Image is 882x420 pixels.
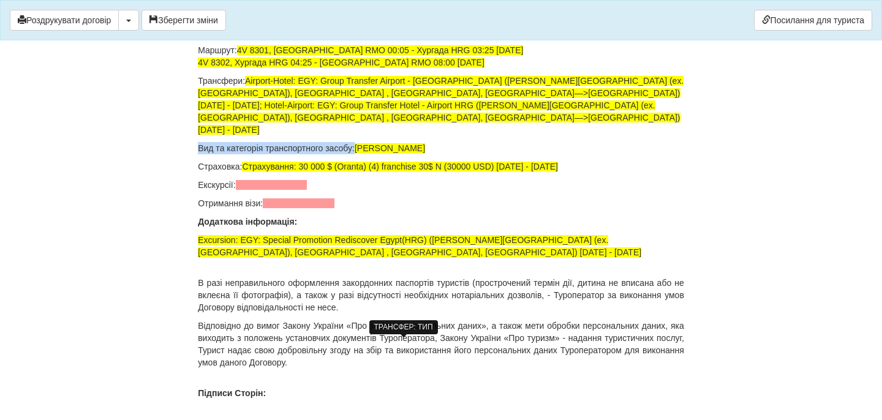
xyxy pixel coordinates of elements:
span: Страхування: 30 000 $ (Oranta) (4) franchise 30$ N (30000 USD) [DATE] - [DATE] [242,162,558,171]
p: Страховка: [198,160,684,173]
span: Airport-Hotel: EGY: Group Transfer Airport - [GEOGRAPHIC_DATA] ([PERSON_NAME][GEOGRAPHIC_DATA] (e... [198,76,684,135]
button: Роздрукувати договір [10,10,119,31]
p: Екскурсії: [198,179,684,191]
p: Відповідно до вимог Закону України «Про захист персональних даних», а також мети обробки персонал... [198,320,684,369]
b: Підписи Сторін: [198,388,266,398]
span: Excursion: EGY: Special Promotion Rediscover Egypt(HRG) ([PERSON_NAME][GEOGRAPHIC_DATA] (ex.[GEOG... [198,235,641,257]
p: Трансфери: [198,75,684,136]
button: Зберегти зміни [141,10,226,31]
p: Маршрут: [198,44,684,69]
span: 4V 8301, [GEOGRAPHIC_DATA] RMO 00:05 - Хургада HRG 03:25 [DATE] 4V 8302, Хургада HRG 04:25 - [GEO... [198,45,523,67]
span: [PERSON_NAME] [355,143,425,153]
p: Отримання візи: [198,197,684,209]
p: Вид та категорія транспортного засобу: [198,142,684,154]
p: В разі неправильного оформлення закордонних паспортів туристів (прострочений термін дії, дитина н... [198,277,684,313]
a: Посилання для туриста [754,10,872,31]
b: Додаткова інформація: [198,217,297,227]
div: ТРАНСФЕР: ТИП [369,320,438,334]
